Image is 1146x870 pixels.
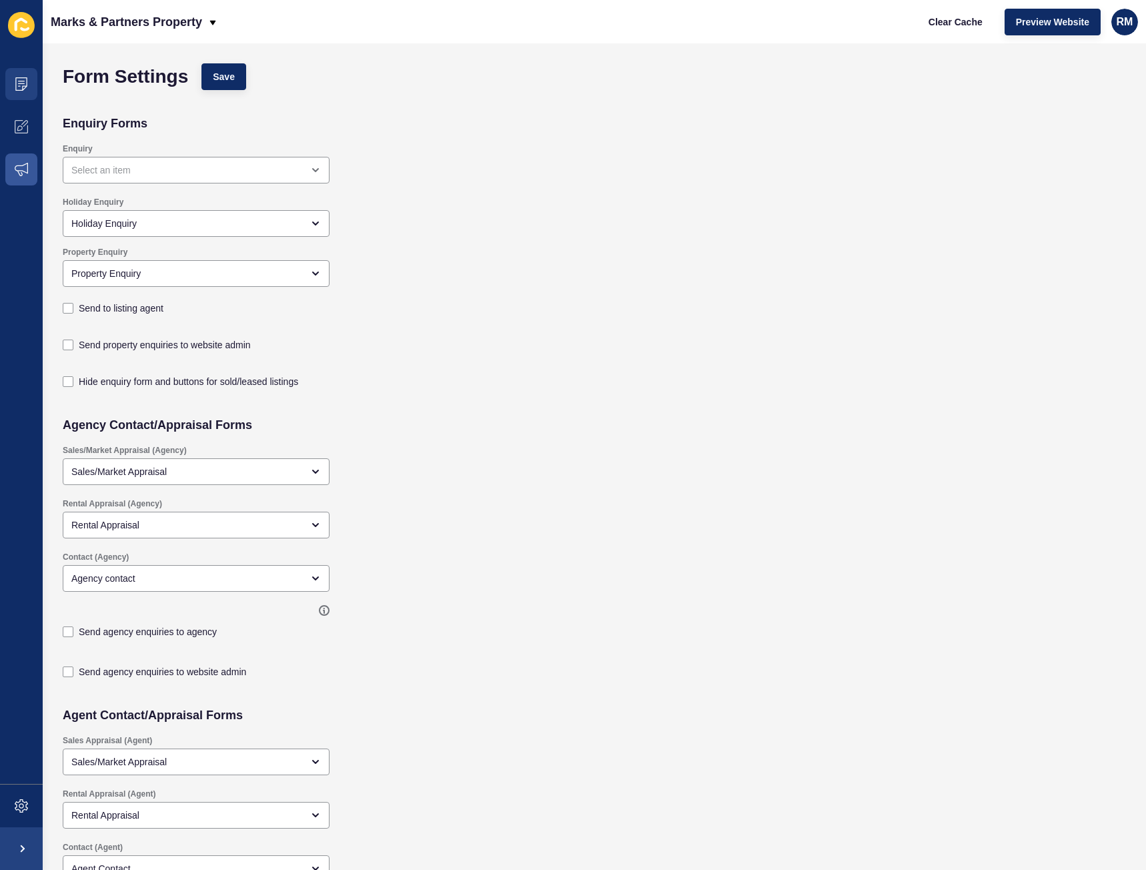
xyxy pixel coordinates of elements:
[63,565,330,592] div: open menu
[63,143,93,154] label: Enquiry
[51,5,202,39] p: Marks & Partners Property
[63,157,330,183] div: open menu
[63,247,127,258] label: Property Enquiry
[79,338,251,352] label: Send property enquiries to website admin
[63,418,252,432] h2: Agency Contact/Appraisal Forms
[63,210,330,237] div: open menu
[63,117,147,130] h2: Enquiry Forms
[63,512,330,538] div: open menu
[79,665,246,679] label: Send agency enquiries to website admin
[63,842,123,853] label: Contact (Agent)
[63,70,188,83] h1: Form Settings
[63,735,152,746] label: Sales Appraisal (Agent)
[79,375,298,388] label: Hide enquiry form and buttons for sold/leased listings
[63,749,330,775] div: open menu
[929,15,983,29] span: Clear Cache
[63,260,330,287] div: open menu
[917,9,994,35] button: Clear Cache
[79,625,217,638] label: Send agency enquiries to agency
[1016,15,1089,29] span: Preview Website
[1117,15,1133,29] span: RM
[63,802,330,829] div: open menu
[63,458,330,485] div: open menu
[1005,9,1101,35] button: Preview Website
[63,498,162,509] label: Rental Appraisal (Agency)
[63,709,243,722] h2: Agent Contact/Appraisal Forms
[63,552,129,562] label: Contact (Agency)
[63,445,187,456] label: Sales/Market Appraisal (Agency)
[201,63,246,90] button: Save
[63,197,123,207] label: Holiday Enquiry
[213,70,235,83] span: Save
[79,302,163,315] label: Send to listing agent
[63,789,156,799] label: Rental Appraisal (Agent)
